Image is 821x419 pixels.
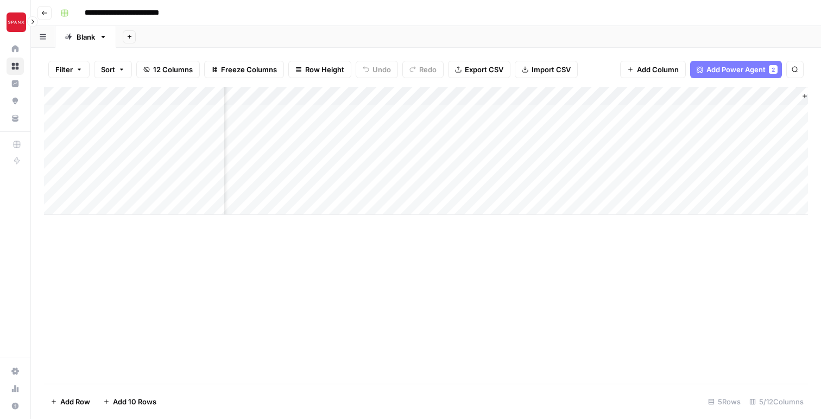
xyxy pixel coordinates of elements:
a: Home [7,40,24,58]
button: Help + Support [7,397,24,415]
button: Add Power Agent2 [690,61,782,78]
button: Add 10 Rows [97,393,163,410]
button: Freeze Columns [204,61,284,78]
span: Add Row [60,396,90,407]
span: Filter [55,64,73,75]
button: Filter [48,61,90,78]
div: 5 Rows [704,393,745,410]
a: Blank [55,26,116,48]
button: Add Row [44,393,97,410]
span: Import CSV [532,64,571,75]
button: Export CSV [448,61,510,78]
a: Usage [7,380,24,397]
span: Redo [419,64,437,75]
span: Add Power Agent [706,64,766,75]
button: Row Height [288,61,351,78]
span: 12 Columns [153,64,193,75]
div: 5/12 Columns [745,393,808,410]
div: 2 [769,65,778,74]
a: Opportunities [7,92,24,110]
span: Export CSV [465,64,503,75]
a: Settings [7,363,24,380]
button: Undo [356,61,398,78]
span: 2 [772,65,775,74]
img: Spanx Logo [7,12,26,32]
div: Blank [77,31,95,42]
span: Freeze Columns [221,64,277,75]
button: Import CSV [515,61,578,78]
span: Add Column [637,64,679,75]
button: Redo [402,61,444,78]
span: Sort [101,64,115,75]
a: Browse [7,58,24,75]
a: Insights [7,75,24,92]
button: Add Column [620,61,686,78]
span: Undo [372,64,391,75]
a: Your Data [7,110,24,127]
button: Sort [94,61,132,78]
span: Add 10 Rows [113,396,156,407]
button: Workspace: Spanx [7,9,24,36]
button: 12 Columns [136,61,200,78]
span: Row Height [305,64,344,75]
